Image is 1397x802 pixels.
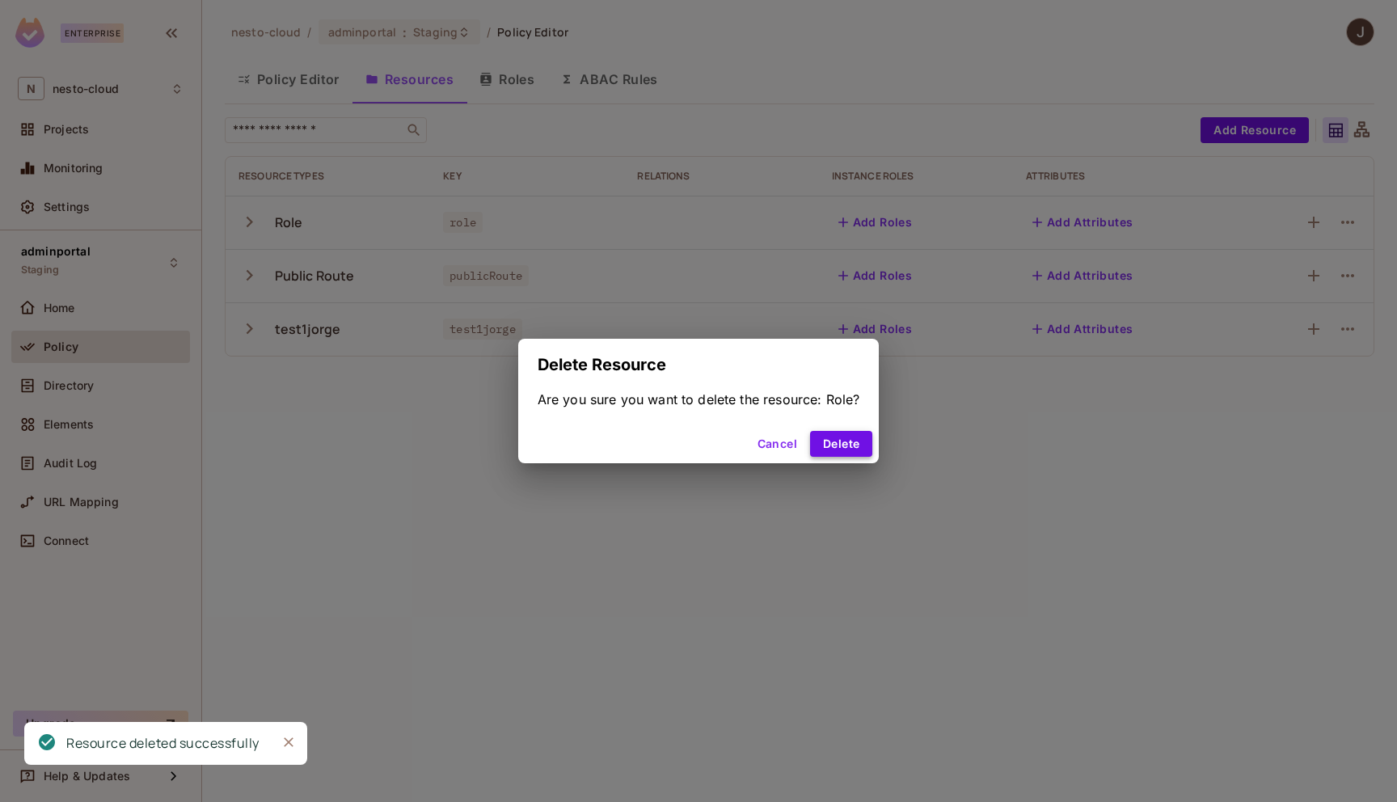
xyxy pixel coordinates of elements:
[538,390,860,408] div: Are you sure you want to delete the resource: Role?
[276,730,301,754] button: Close
[751,431,804,457] button: Cancel
[810,431,872,457] button: Delete
[518,339,880,390] h2: Delete Resource
[66,733,260,753] div: Resource deleted successfully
